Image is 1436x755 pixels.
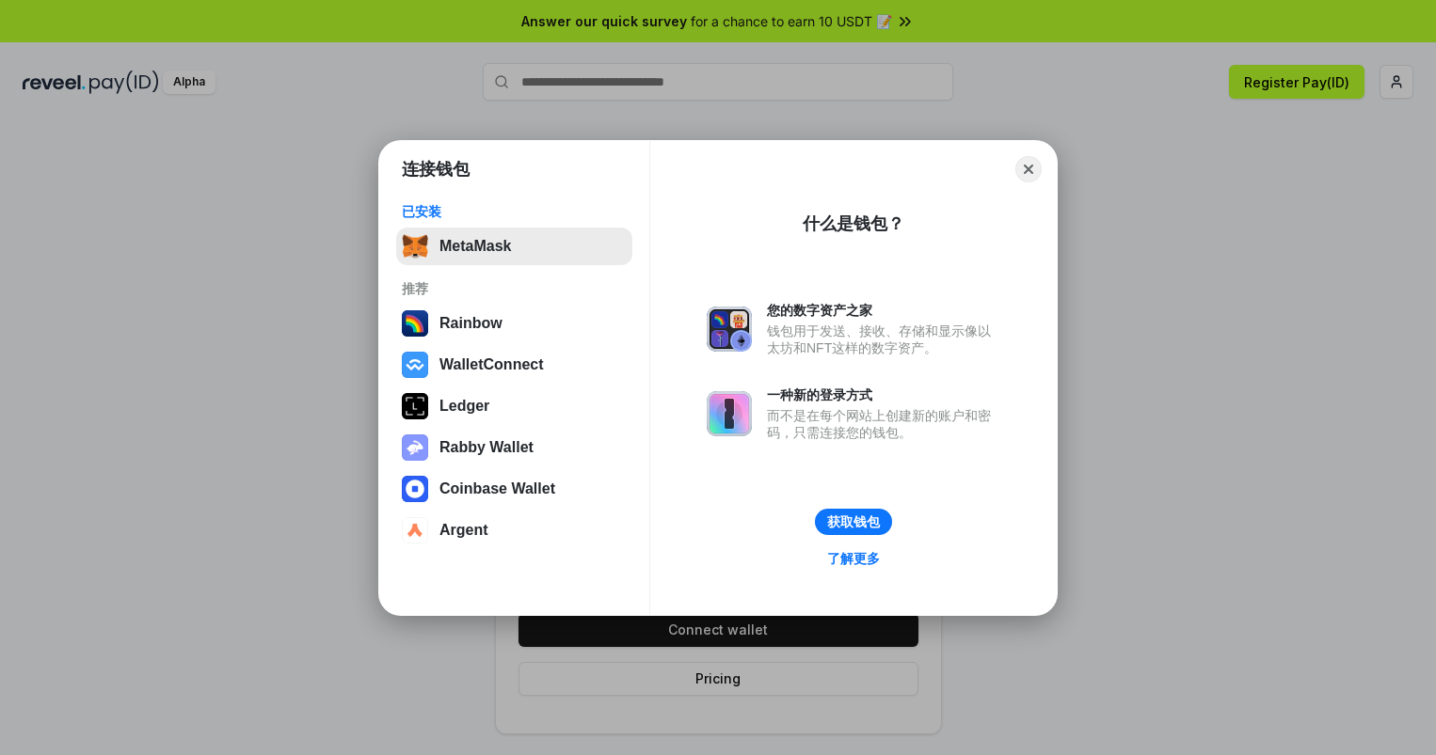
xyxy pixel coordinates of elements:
div: 您的数字资产之家 [767,302,1000,319]
div: 了解更多 [827,550,880,567]
button: Argent [396,511,632,549]
div: 钱包用于发送、接收、存储和显示像以太坊和NFT这样的数字资产。 [767,322,1000,356]
img: svg+xml,%3Csvg%20xmlns%3D%22http%3A%2F%2Fwww.w3.org%2F2000%2Fsvg%22%20fill%3D%22none%22%20viewBox... [707,307,752,352]
div: Ledger [439,398,489,415]
a: 了解更多 [816,546,891,571]
div: 获取钱包 [827,513,880,530]
button: MetaMask [396,228,632,265]
button: Ledger [396,387,632,425]
div: Argent [439,522,488,539]
button: Rainbow [396,305,632,342]
div: 已安装 [402,203,627,220]
img: svg+xml,%3Csvg%20width%3D%22120%22%20height%3D%22120%22%20viewBox%3D%220%200%20120%20120%22%20fil... [402,310,428,337]
div: WalletConnect [439,356,544,373]
div: Rabby Wallet [439,439,534,456]
img: svg+xml,%3Csvg%20width%3D%2228%22%20height%3D%2228%22%20viewBox%3D%220%200%2028%2028%22%20fill%3D... [402,476,428,502]
img: svg+xml,%3Csvg%20fill%3D%22none%22%20height%3D%2233%22%20viewBox%3D%220%200%2035%2033%22%20width%... [402,233,428,260]
img: svg+xml,%3Csvg%20xmlns%3D%22http%3A%2F%2Fwww.w3.org%2F2000%2Fsvg%22%20width%3D%2228%22%20height%3... [402,393,428,419]
button: Coinbase Wallet [396,470,632,508]
div: 而不是在每个网站上创建新的账户和密码，只需连接您的钱包。 [767,407,1000,441]
div: 一种新的登录方式 [767,386,1000,403]
div: Coinbase Wallet [439,480,555,497]
img: svg+xml,%3Csvg%20xmlns%3D%22http%3A%2F%2Fwww.w3.org%2F2000%2Fsvg%22%20fill%3D%22none%22%20viewBox... [707,391,752,436]
img: svg+xml,%3Csvg%20xmlns%3D%22http%3A%2F%2Fwww.w3.org%2F2000%2Fsvg%22%20fill%3D%22none%22%20viewBox... [402,434,428,461]
button: WalletConnect [396,346,632,384]
div: Rainbow [439,315,503,332]
div: MetaMask [439,238,511,255]
div: 推荐 [402,280,627,297]
img: svg+xml,%3Csvg%20width%3D%2228%22%20height%3D%2228%22%20viewBox%3D%220%200%2028%2028%22%20fill%3D... [402,517,428,543]
img: svg+xml,%3Csvg%20width%3D%2228%22%20height%3D%2228%22%20viewBox%3D%220%200%2028%2028%22%20fill%3D... [402,352,428,378]
div: 什么是钱包？ [803,212,904,235]
button: Rabby Wallet [396,429,632,466]
button: 获取钱包 [815,509,892,535]
button: Close [1015,156,1042,182]
h1: 连接钱包 [402,158,470,181]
